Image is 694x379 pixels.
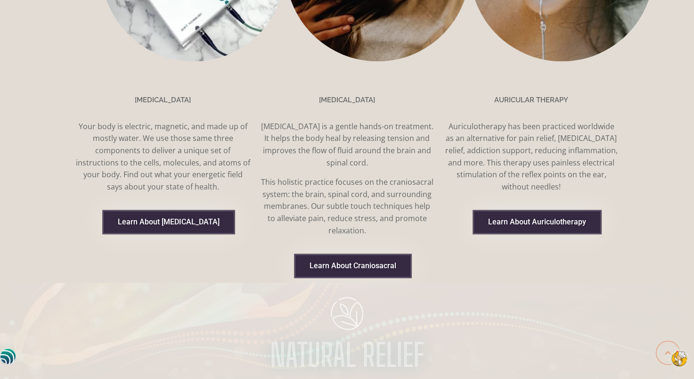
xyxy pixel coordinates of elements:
[75,121,250,193] p: Your body is electric, magnetic, and made up of mostly water. We use those same three components ...
[118,218,220,226] span: Learn About [MEDICAL_DATA]
[75,97,250,104] h3: [MEDICAL_DATA]
[444,97,619,104] h3: AURICULAR THERAPY
[488,218,586,226] span: Learn About Auriculotherapy
[102,210,235,234] a: Link 25
[294,254,412,278] a: Link 27
[260,97,434,104] h3: [MEDICAL_DATA]
[473,210,602,234] a: Link 28
[331,297,363,330] img: img-8
[260,121,434,169] p: [MEDICAL_DATA] is a gentle hands-on treatment. It helps the body heal by releasing tension and im...
[444,121,619,193] p: Auriculotherapy has been practiced worldwide as an alternative for pain relief, [MEDICAL_DATA] re...
[260,176,434,237] p: This holistic practice focuses on the craniosacral system: the brain, spinal cord, and surroundin...
[310,262,396,270] span: Learn About Craniosacral
[99,339,595,371] p: NATURAL RELIEF
[656,341,680,365] a: Scroll to top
